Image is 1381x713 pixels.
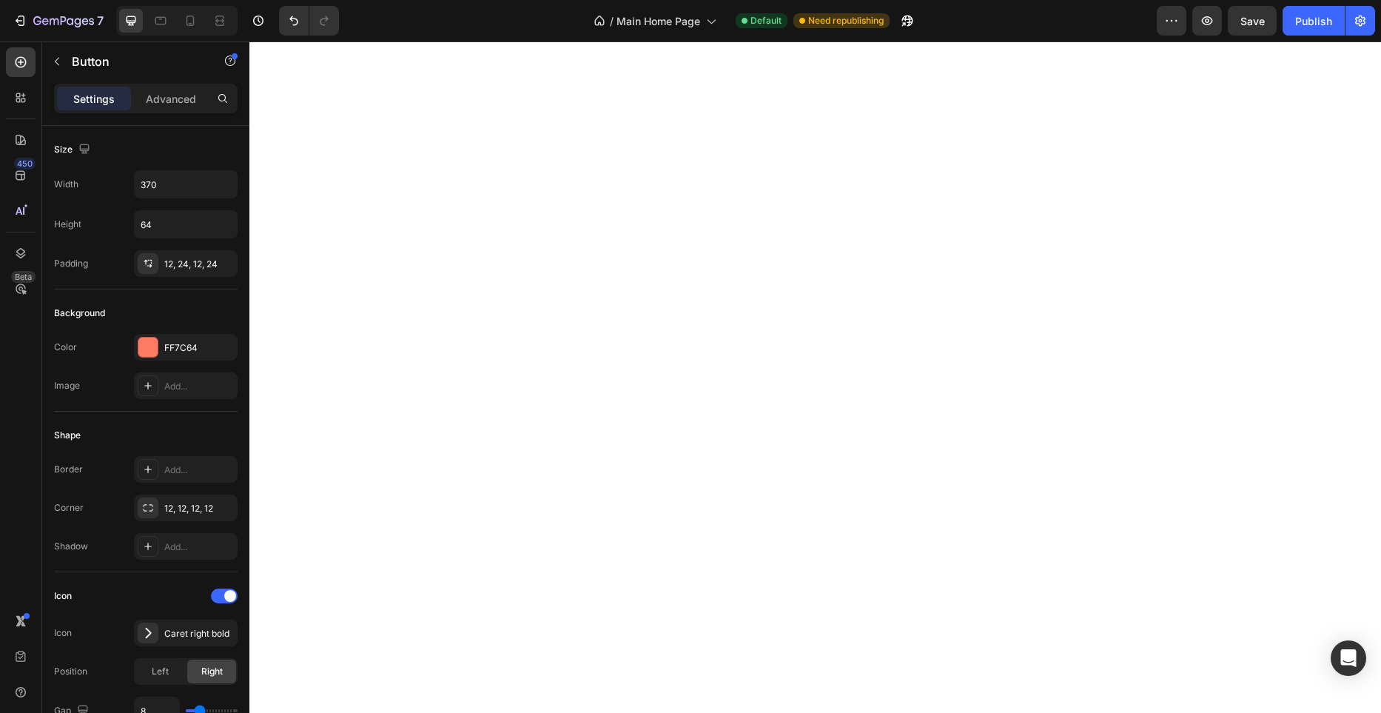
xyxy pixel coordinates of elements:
[164,380,234,393] div: Add...
[146,91,196,107] p: Advanced
[54,540,88,553] div: Shadow
[164,540,234,554] div: Add...
[164,502,234,515] div: 12, 12, 12, 12
[54,257,88,270] div: Padding
[11,271,36,283] div: Beta
[152,665,169,678] span: Left
[279,6,339,36] div: Undo/Redo
[14,158,36,170] div: 450
[54,589,72,603] div: Icon
[616,13,700,29] span: Main Home Page
[164,258,234,271] div: 12, 24, 12, 24
[1283,6,1345,36] button: Publish
[54,178,78,191] div: Width
[73,91,115,107] p: Settings
[164,341,234,355] div: FF7C64
[135,211,237,238] input: Auto
[54,626,72,640] div: Icon
[54,307,105,320] div: Background
[1240,15,1265,27] span: Save
[97,12,104,30] p: 7
[54,379,80,392] div: Image
[6,6,110,36] button: 7
[54,218,81,231] div: Height
[808,14,884,27] span: Need republishing
[201,665,223,678] span: Right
[54,341,77,354] div: Color
[135,171,237,198] input: Auto
[72,53,198,70] p: Button
[164,463,234,477] div: Add...
[610,13,614,29] span: /
[1331,640,1366,676] div: Open Intercom Messenger
[1295,13,1332,29] div: Publish
[54,140,93,160] div: Size
[1228,6,1277,36] button: Save
[54,501,84,515] div: Corner
[54,665,87,678] div: Position
[54,429,81,442] div: Shape
[164,627,234,640] div: Caret right bold
[54,463,83,476] div: Border
[750,14,782,27] span: Default
[249,41,1381,713] iframe: Design area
